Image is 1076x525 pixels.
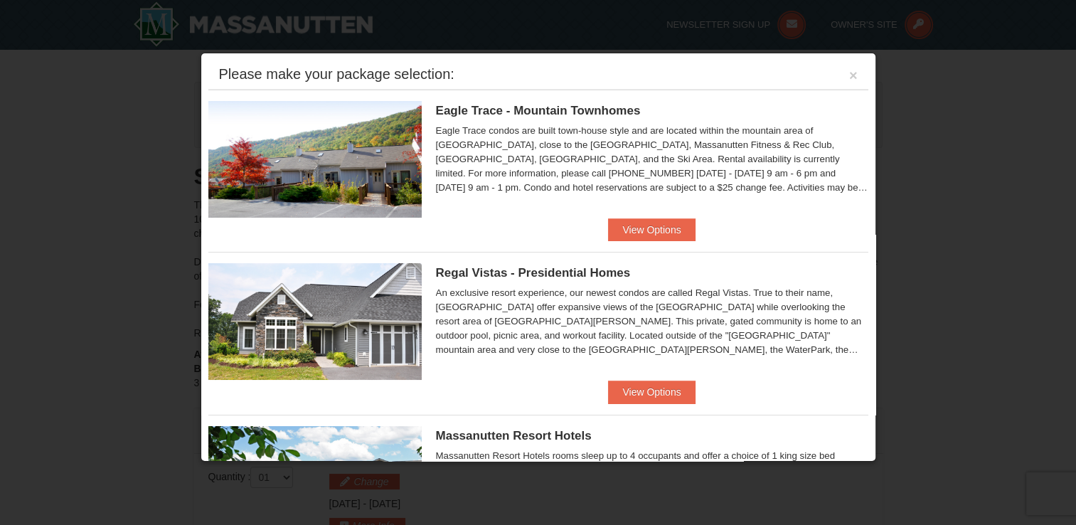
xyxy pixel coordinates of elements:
div: Eagle Trace condos are built town-house style and are located within the mountain area of [GEOGRA... [436,124,868,195]
img: 19218991-1-902409a9.jpg [208,263,422,380]
div: An exclusive resort experience, our newest condos are called Regal Vistas. True to their name, [G... [436,286,868,357]
button: × [849,68,858,83]
div: Please make your package selection: [219,67,454,81]
span: Eagle Trace - Mountain Townhomes [436,104,641,117]
img: 19218983-1-9b289e55.jpg [208,101,422,218]
span: Regal Vistas - Presidential Homes [436,266,631,280]
span: Massanutten Resort Hotels [436,429,592,442]
div: Massanutten Resort Hotels rooms sleep up to 4 occupants and offer a choice of 1 king size bed (li... [436,449,868,520]
button: View Options [608,218,695,241]
button: View Options [608,381,695,403]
